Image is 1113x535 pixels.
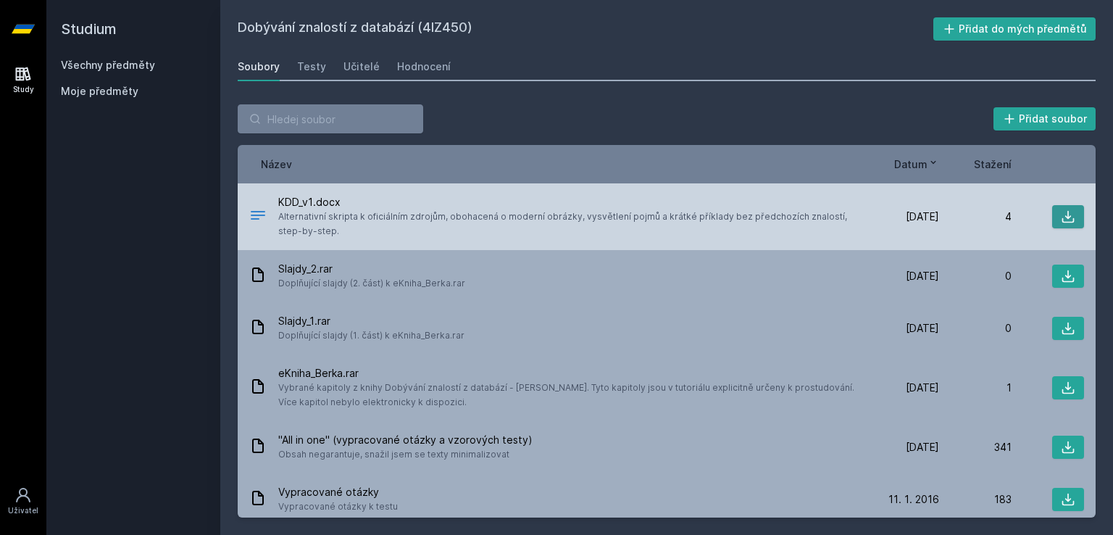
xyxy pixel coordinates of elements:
div: 183 [939,492,1012,507]
span: Doplňující slajdy (2. část) k eKniha_Berka.rar [278,276,465,291]
span: Moje předměty [61,84,138,99]
div: DOCX [249,207,267,228]
input: Hledej soubor [238,104,423,133]
span: Alternativní skripta k oficiálním zdrojům, obohacená o moderní obrázky, vysvětlení pojmů a krátké... [278,210,861,239]
button: Datum [894,157,939,172]
a: Testy [297,52,326,81]
span: [DATE] [906,269,939,283]
div: 0 [939,321,1012,336]
span: [DATE] [906,210,939,224]
div: 4 [939,210,1012,224]
span: "All in one" (vypracované otázky a vzorových testy) [278,433,533,447]
button: Stažení [974,157,1012,172]
a: Soubory [238,52,280,81]
a: Učitelé [343,52,380,81]
span: [DATE] [906,440,939,455]
a: Uživatel [3,479,43,523]
span: Slajdy_1.rar [278,314,464,328]
span: Vypracované otázky [278,485,398,499]
a: Hodnocení [397,52,451,81]
button: Název [261,157,292,172]
span: eKniha_Berka.rar [278,366,861,381]
div: Uživatel [8,505,38,516]
div: Testy [297,59,326,74]
div: Učitelé [343,59,380,74]
span: Vypracované otázky k testu [278,499,398,514]
a: Study [3,58,43,102]
div: 341 [939,440,1012,455]
span: [DATE] [906,321,939,336]
span: Doplňující slajdy (1. část) k eKniha_Berka.rar [278,328,464,343]
span: Slajdy_2.rar [278,262,465,276]
div: Soubory [238,59,280,74]
div: Study [13,84,34,95]
h2: Dobývání znalostí z databází (4IZ450) [238,17,933,41]
span: 11. 1. 2016 [888,492,939,507]
div: Hodnocení [397,59,451,74]
div: 0 [939,269,1012,283]
span: Obsah negarantuje, snažil jsem se texty minimalizovat [278,447,533,462]
span: Datum [894,157,927,172]
a: Všechny předměty [61,59,155,71]
span: [DATE] [906,381,939,395]
div: 1 [939,381,1012,395]
span: Vybrané kapitoly z knihy Dobývání znalostí z databází - [PERSON_NAME]. Tyto kapitoly jsou v tutor... [278,381,861,410]
button: Přidat do mých předmětů [933,17,1096,41]
span: KDD_v1.docx [278,195,861,210]
button: Přidat soubor [993,107,1096,130]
